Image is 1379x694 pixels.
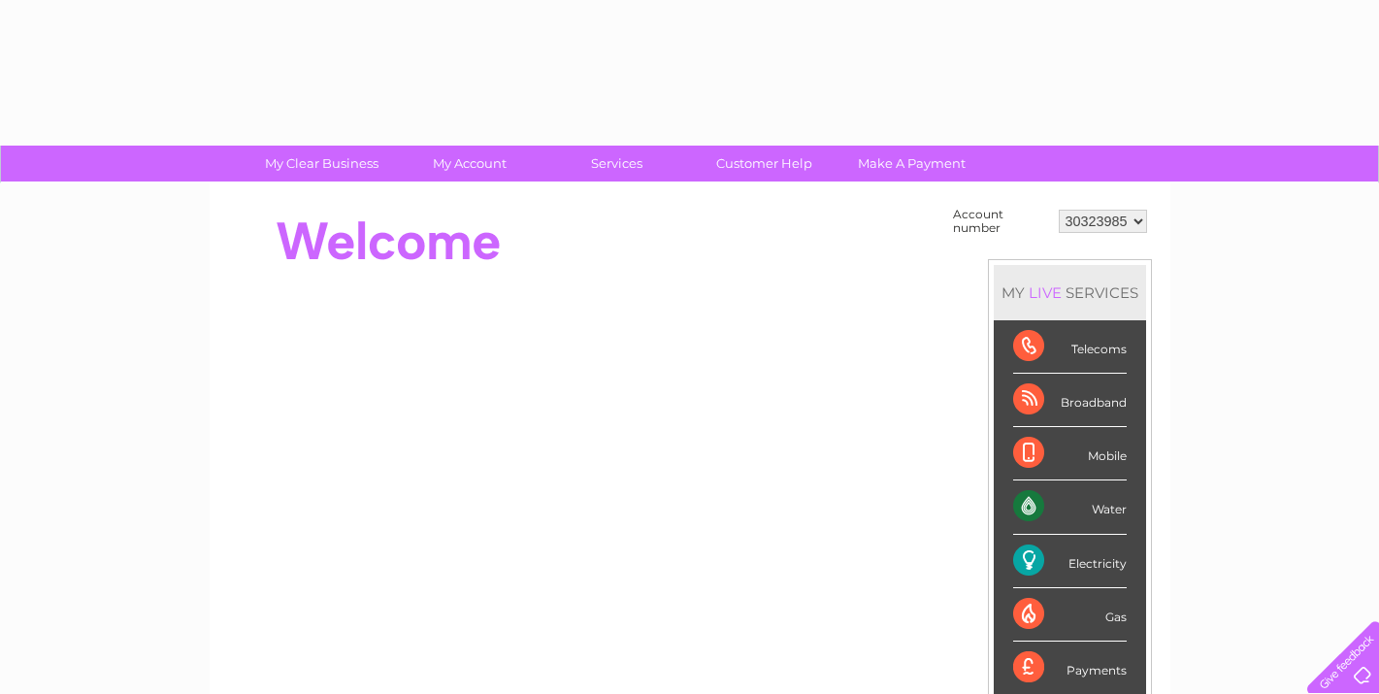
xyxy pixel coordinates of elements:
[1025,283,1066,302] div: LIVE
[1013,320,1127,374] div: Telecoms
[1013,642,1127,694] div: Payments
[1013,588,1127,642] div: Gas
[1013,480,1127,534] div: Water
[1013,427,1127,480] div: Mobile
[994,265,1146,320] div: MY SERVICES
[948,203,1054,240] td: Account number
[1013,535,1127,588] div: Electricity
[537,146,697,182] a: Services
[1013,374,1127,427] div: Broadband
[684,146,844,182] a: Customer Help
[242,146,402,182] a: My Clear Business
[389,146,549,182] a: My Account
[832,146,992,182] a: Make A Payment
